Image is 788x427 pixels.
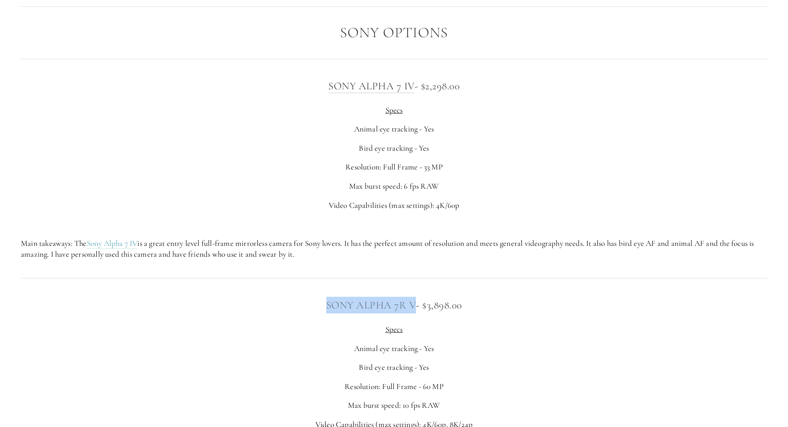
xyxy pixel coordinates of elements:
[21,200,767,211] p: Video Capabilities (max settings): 4K/60p
[385,105,403,115] span: Specs
[326,299,416,312] a: Sony Alpha 7R V
[21,362,767,373] p: Bird eye tracking - Yes
[21,143,767,154] p: Bird eye tracking - Yes
[21,381,767,392] p: Resolution: Full Frame - 60 MP
[21,297,767,313] h3: - $3,898.00
[21,124,767,135] p: Animal eye tracking - Yes
[21,78,767,94] h3: - $2,298.00
[21,181,767,192] p: Max burst speed: 6 fps RAW
[385,324,403,334] span: Specs
[21,162,767,173] p: Resolution: Full Frame - 33 MP
[328,80,415,93] a: Sony Alpha 7 IV
[21,400,767,411] p: Max burst speed: 10 fps RAW
[21,25,767,41] h2: Sony Options
[87,238,138,249] a: Sony Alpha 7 IV
[21,343,767,354] p: Animal eye tracking - Yes
[21,238,767,260] p: Main takeaways: The is a great entry level full-frame mirrorless camera for Sony lovers. It has t...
